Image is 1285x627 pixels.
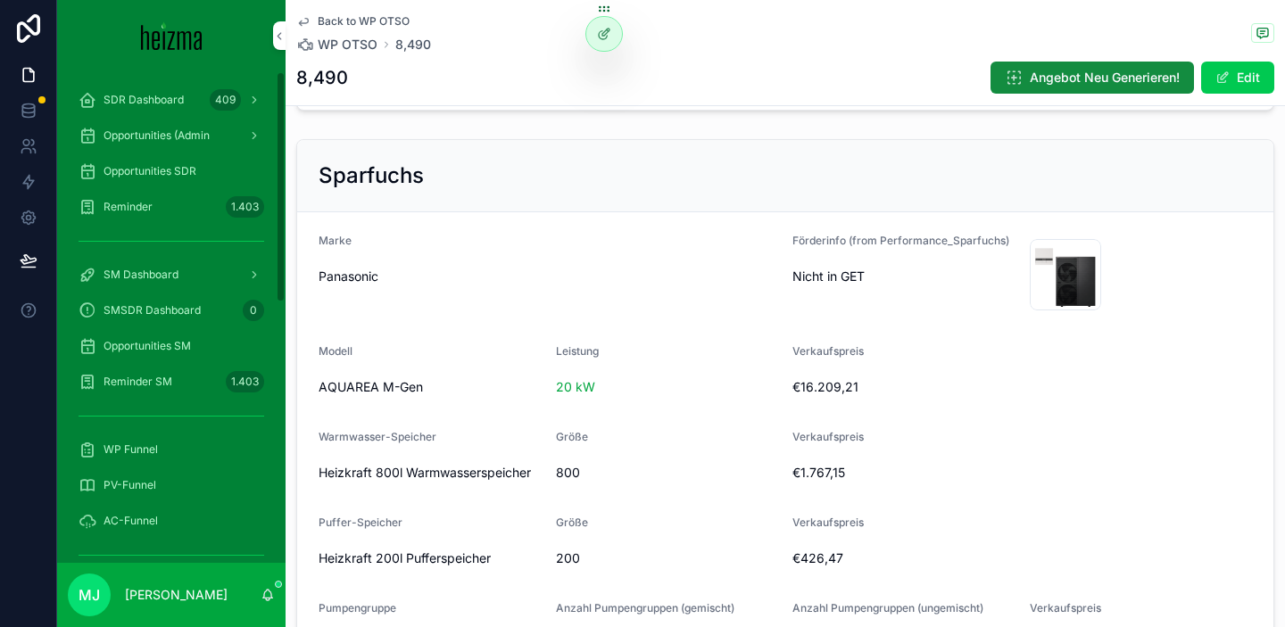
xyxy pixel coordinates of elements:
[319,234,352,247] span: Marke
[226,371,264,392] div: 1.403
[68,330,275,362] a: Opportunities SM
[556,601,734,615] span: Anzahl Pumpengruppen (gemischt)
[68,505,275,537] a: AC-Funnel
[141,21,203,50] img: App logo
[792,344,864,358] span: Verkaufspreis
[792,549,1252,567] span: €426,47
[210,89,241,111] div: 409
[79,584,100,606] span: MJ
[1030,601,1101,615] span: Verkaufspreis
[792,234,1009,247] span: Förderinfo (from Performance_Sparfuchs)
[104,200,153,214] span: Reminder
[68,155,275,187] a: Opportunities SDR
[319,268,378,285] span: Panasonic
[556,430,588,443] span: Größe
[319,464,531,482] span: Heizkraft 800l Warmwasserspeicher
[104,339,191,353] span: Opportunities SM
[68,191,275,223] a: Reminder1.403
[104,514,158,528] span: AC-Funnel
[296,14,410,29] a: Back to WP OTSO
[68,433,275,466] a: WP Funnel
[104,128,210,143] span: Opportunities (Admin
[792,268,1016,285] span: Nicht in GET
[68,294,275,326] a: SMSDR Dashboard0
[226,196,264,218] div: 1.403
[125,586,228,604] p: [PERSON_NAME]
[319,516,402,529] span: Puffer-Speicher
[1030,69,1180,87] span: Angebot Neu Generieren!
[319,601,396,615] span: Pumpengruppe
[104,478,156,492] span: PV-Funnel
[1201,62,1274,94] button: Edit
[792,430,864,443] span: Verkaufspreis
[319,161,424,190] h2: Sparfuchs
[319,549,491,567] span: Heizkraft 200l Pufferspeicher
[104,375,172,389] span: Reminder SM
[792,378,1252,396] span: €16.209,21
[556,549,779,567] span: 200
[319,378,423,396] span: AQUAREA M-Gen
[68,366,275,398] a: Reminder SM1.403
[792,601,983,615] span: Anzahl Pumpengruppen (ungemischt)
[296,65,348,90] h1: 8,490
[104,93,184,107] span: SDR Dashboard
[104,164,196,178] span: Opportunities SDR
[104,442,158,457] span: WP Funnel
[68,84,275,116] a: SDR Dashboard409
[296,36,377,54] a: WP OTSO
[792,464,1252,482] span: €1.767,15
[104,268,178,282] span: SM Dashboard
[57,71,286,563] div: scrollable content
[318,36,377,54] span: WP OTSO
[991,62,1194,94] button: Angebot Neu Generieren!
[792,516,864,529] span: Verkaufspreis
[556,344,599,358] span: Leistung
[319,430,436,443] span: Warmwasser-Speicher
[68,259,275,291] a: SM Dashboard
[243,300,264,321] div: 0
[556,464,779,482] span: 800
[395,36,431,54] a: 8,490
[104,303,201,318] span: SMSDR Dashboard
[318,14,410,29] span: Back to WP OTSO
[556,516,588,529] span: Größe
[319,344,352,358] span: Modell
[68,469,275,501] a: PV-Funnel
[556,378,595,396] a: 20 kW
[68,120,275,152] a: Opportunities (Admin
